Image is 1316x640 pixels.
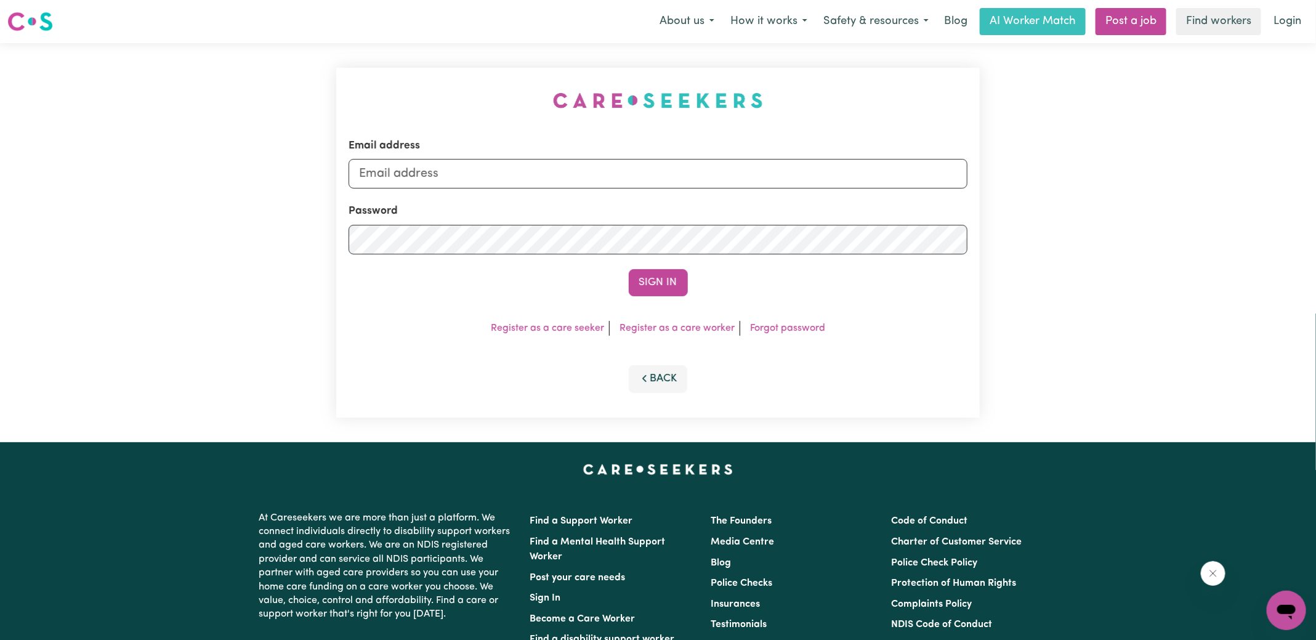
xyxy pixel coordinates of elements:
[259,506,515,626] p: At Careseekers we are more than just a platform. We connect individuals directly to disability su...
[629,365,688,392] button: Back
[530,516,633,526] a: Find a Support Worker
[711,516,772,526] a: The Founders
[652,9,722,34] button: About us
[980,8,1086,35] a: AI Worker Match
[711,578,772,588] a: Police Checks
[891,537,1022,547] a: Charter of Customer Service
[349,159,967,188] input: Email address
[891,516,967,526] a: Code of Conduct
[7,10,53,33] img: Careseekers logo
[530,614,636,624] a: Become a Care Worker
[891,599,972,609] a: Complaints Policy
[491,323,604,333] a: Register as a care seeker
[722,9,815,34] button: How it works
[1266,8,1309,35] a: Login
[1096,8,1166,35] a: Post a job
[1176,8,1261,35] a: Find workers
[583,464,733,474] a: Careseekers home page
[711,620,767,630] a: Testimonials
[7,9,75,18] span: Need any help?
[530,573,626,583] a: Post your care needs
[1267,591,1306,630] iframe: Button to launch messaging window
[7,7,53,36] a: Careseekers logo
[891,620,992,630] a: NDIS Code of Conduct
[620,323,735,333] a: Register as a care worker
[711,558,731,568] a: Blog
[530,537,666,562] a: Find a Mental Health Support Worker
[815,9,937,34] button: Safety & resources
[629,269,688,296] button: Sign In
[891,578,1016,588] a: Protection of Human Rights
[937,8,975,35] a: Blog
[711,537,774,547] a: Media Centre
[530,593,561,603] a: Sign In
[711,599,760,609] a: Insurances
[1201,561,1225,586] iframe: Close message
[349,138,420,154] label: Email address
[750,323,825,333] a: Forgot password
[891,558,977,568] a: Police Check Policy
[349,203,398,219] label: Password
